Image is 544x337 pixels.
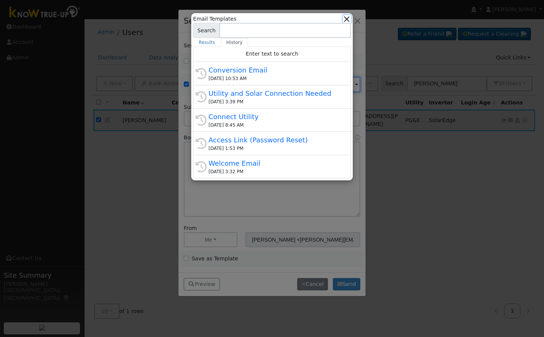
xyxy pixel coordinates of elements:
i: History [195,68,207,79]
div: [DATE] 10:53 AM [209,75,342,82]
i: History [195,161,207,172]
i: History [195,115,207,126]
div: [DATE] 3:32 PM [209,168,342,175]
i: History [195,138,207,149]
i: History [195,91,207,103]
a: Results [193,38,221,47]
span: Email Templates [193,15,236,23]
div: Connect Utility [209,112,342,122]
span: Enter text to search [246,51,298,57]
div: Conversion Email [209,65,342,75]
div: Utility and Solar Connection Needed [209,88,342,98]
div: [DATE] 8:45 AM [209,122,342,128]
a: History [221,38,248,47]
div: [DATE] 3:39 PM [209,98,342,105]
div: Welcome Email [209,158,342,168]
span: Search [193,23,220,38]
div: [DATE] 1:53 PM [209,145,342,152]
div: Access Link (Password Reset) [209,135,342,145]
